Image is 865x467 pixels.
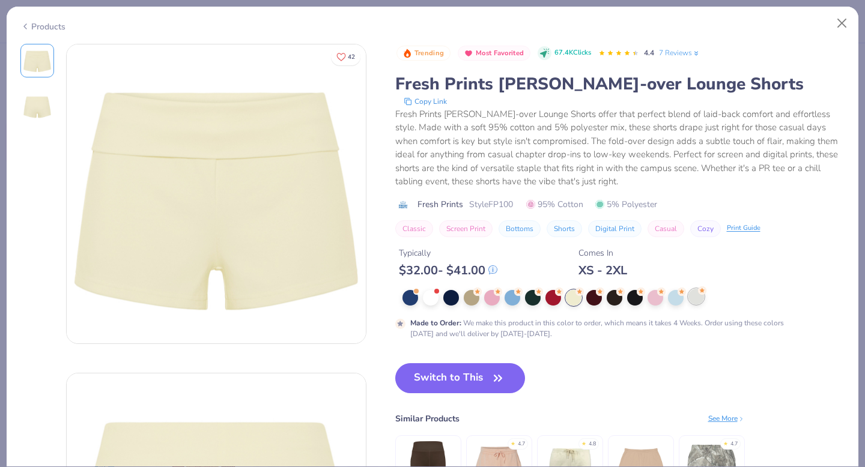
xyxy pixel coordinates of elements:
[23,92,52,121] img: Back
[417,198,463,211] span: Fresh Prints
[598,44,639,63] div: 4.4 Stars
[511,440,515,445] div: ★
[464,49,473,58] img: Most Favorited sort
[727,223,760,233] div: Print Guide
[730,440,738,448] div: 4.7
[439,220,493,237] button: Screen Print
[395,363,526,393] button: Switch to This
[644,48,654,58] span: 4.4
[518,440,525,448] div: 4.7
[588,220,642,237] button: Digital Print
[395,412,460,425] div: Similar Products
[395,107,845,188] div: Fresh Prints [PERSON_NAME]-over Lounge Shorts offer that perfect blend of laid-back comfort and e...
[659,47,700,58] a: 7 Reviews
[395,220,433,237] button: Classic
[396,46,451,61] button: Badge Button
[67,44,366,343] img: Front
[410,318,461,328] strong: Made to Order :
[581,440,586,445] div: ★
[554,48,591,58] span: 67.4K Clicks
[690,220,721,237] button: Cozy
[20,20,65,33] div: Products
[410,318,791,339] div: We make this product in this color to order, which means it takes 4 Weeks. Order using these colo...
[469,198,513,211] span: Style FP100
[723,440,728,445] div: ★
[831,12,854,35] button: Close
[499,220,541,237] button: Bottoms
[458,46,530,61] button: Badge Button
[331,48,360,65] button: Like
[526,198,583,211] span: 95% Cotton
[547,220,582,237] button: Shorts
[395,200,411,209] img: brand logo
[400,95,451,107] button: copy to clipboard
[395,73,845,95] div: Fresh Prints [PERSON_NAME]-over Lounge Shorts
[399,247,497,259] div: Typically
[595,198,657,211] span: 5% Polyester
[23,46,52,75] img: Front
[414,50,444,56] span: Trending
[476,50,524,56] span: Most Favorited
[708,413,745,424] div: See More
[578,263,627,278] div: XS - 2XL
[648,220,684,237] button: Casual
[348,54,355,60] span: 42
[399,263,497,278] div: $ 32.00 - $ 41.00
[589,440,596,448] div: 4.8
[578,247,627,259] div: Comes In
[402,49,412,58] img: Trending sort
